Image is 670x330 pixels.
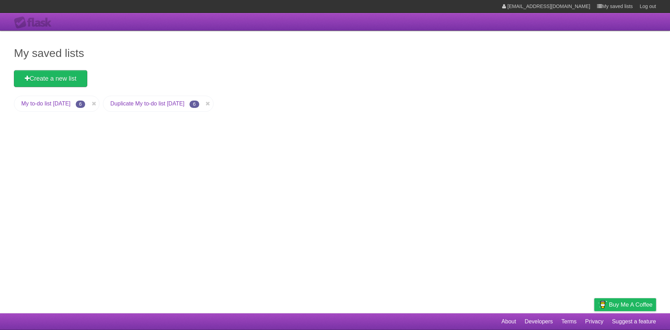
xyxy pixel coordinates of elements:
a: About [501,315,516,328]
h1: My saved lists [14,45,656,61]
span: Buy me a coffee [609,299,653,311]
span: 6 [76,101,85,108]
a: Create a new list [14,70,87,87]
a: Terms [561,315,577,328]
img: Buy me a coffee [598,299,607,310]
span: 6 [189,101,199,108]
a: Developers [524,315,553,328]
a: Suggest a feature [612,315,656,328]
div: Flask [14,16,56,29]
a: Buy me a coffee [594,298,656,311]
a: My to-do list [DATE] [21,101,70,107]
a: Duplicate My to-do list [DATE] [110,101,184,107]
a: Privacy [585,315,603,328]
